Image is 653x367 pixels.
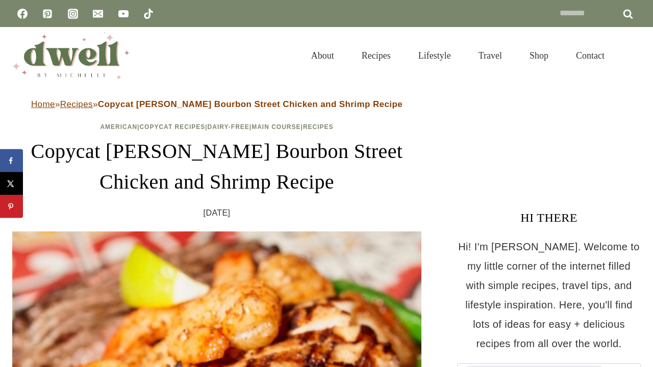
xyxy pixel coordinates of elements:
[88,4,108,24] a: Email
[465,38,516,73] a: Travel
[297,38,618,73] nav: Primary Navigation
[31,99,403,109] span: » »
[12,136,421,197] h1: Copycat [PERSON_NAME] Bourbon Street Chicken and Shrimp Recipe
[12,4,33,24] a: Facebook
[31,99,55,109] a: Home
[139,123,205,130] a: Copycat Recipes
[405,38,465,73] a: Lifestyle
[252,123,300,130] a: Main Course
[457,237,641,353] p: Hi! I'm [PERSON_NAME]. Welcome to my little corner of the internet filled with simple recipes, tr...
[516,38,562,73] a: Shop
[98,99,403,109] strong: Copycat [PERSON_NAME] Bourbon Street Chicken and Shrimp Recipe
[37,4,58,24] a: Pinterest
[623,47,641,64] button: View Search Form
[348,38,405,73] a: Recipes
[204,205,231,221] time: [DATE]
[100,123,137,130] a: American
[63,4,83,24] a: Instagram
[457,208,641,227] h3: HI THERE
[562,38,618,73] a: Contact
[100,123,333,130] span: | | | |
[12,32,130,79] img: DWELL by michelle
[297,38,348,73] a: About
[138,4,159,24] a: TikTok
[113,4,134,24] a: YouTube
[303,123,334,130] a: Recipes
[208,123,249,130] a: Dairy-Free
[60,99,93,109] a: Recipes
